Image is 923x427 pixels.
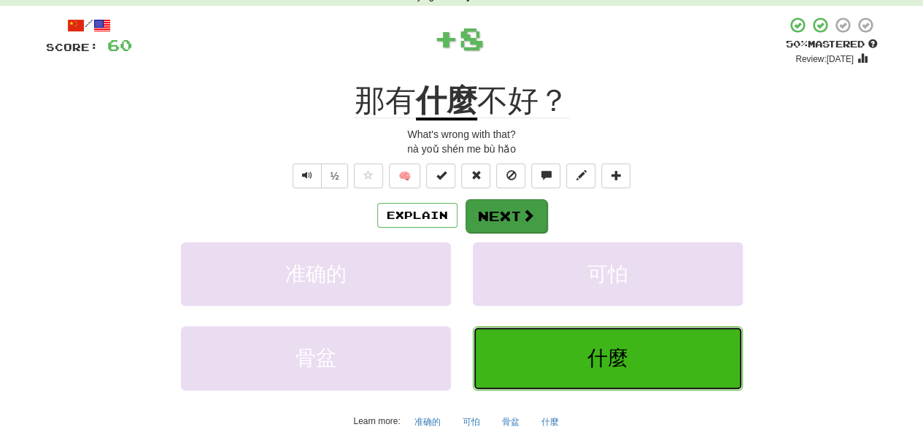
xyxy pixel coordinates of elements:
[786,38,808,50] span: 50 %
[46,142,878,156] div: nà yoǔ shén me bù hǎo
[473,242,743,306] button: 可怕
[46,41,99,53] span: Score:
[46,16,132,34] div: /
[353,416,400,426] small: Learn more:
[416,83,477,120] u: 什麼
[786,38,878,51] div: Mastered
[601,164,630,188] button: Add to collection (alt+a)
[321,164,349,188] button: ½
[587,263,628,285] span: 可怕
[181,242,451,306] button: 准确的
[296,347,336,369] span: 骨盆
[459,20,484,56] span: 8
[285,263,347,285] span: 准确的
[433,16,459,60] span: +
[293,164,322,188] button: Play sentence audio (ctl+space)
[531,164,560,188] button: Discuss sentence (alt+u)
[477,83,569,118] span: 不好？
[354,164,383,188] button: Favorite sentence (alt+f)
[355,83,416,118] span: 那有
[461,164,490,188] button: Reset to 0% Mastered (alt+r)
[466,199,547,233] button: Next
[377,203,457,228] button: Explain
[426,164,455,188] button: Set this sentence to 100% Mastered (alt+m)
[290,164,349,188] div: Text-to-speech controls
[587,347,628,369] span: 什麼
[46,127,878,142] div: What's wrong with that?
[107,36,132,54] span: 60
[496,164,525,188] button: Ignore sentence (alt+i)
[389,164,420,188] button: 🧠
[473,326,743,390] button: 什麼
[795,54,854,64] small: Review: [DATE]
[181,326,451,390] button: 骨盆
[566,164,595,188] button: Edit sentence (alt+d)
